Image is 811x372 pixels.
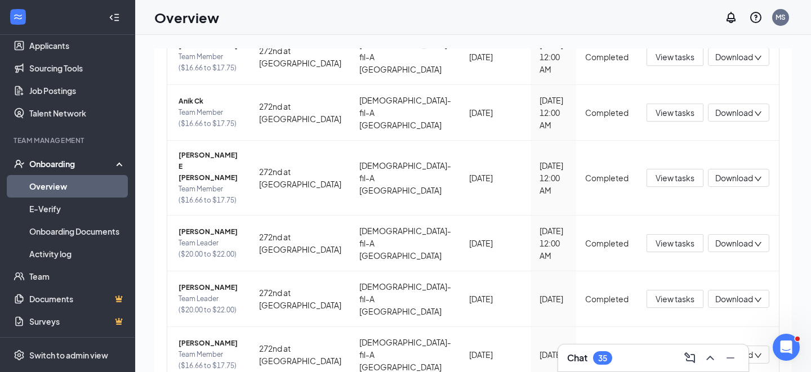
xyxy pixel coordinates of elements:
span: down [754,110,762,118]
span: View tasks [656,106,694,119]
span: [PERSON_NAME] [179,338,241,349]
a: Team [29,265,126,288]
div: [DATE] [469,293,522,305]
button: View tasks [647,104,703,122]
div: Switch to admin view [29,349,108,361]
div: [DATE] [469,51,522,63]
a: DocumentsCrown [29,288,126,310]
div: [DATE] [469,348,522,361]
td: [DEMOGRAPHIC_DATA]-fil-A [GEOGRAPHIC_DATA] [350,216,460,271]
td: 272nd at [GEOGRAPHIC_DATA] [250,85,350,141]
svg: QuestionInfo [749,11,763,24]
div: [DATE] 12:00 AM [540,94,567,131]
button: ComposeMessage [681,349,699,367]
span: Download [715,107,753,119]
button: Minimize [721,349,739,367]
span: down [754,296,762,304]
svg: ComposeMessage [683,351,697,365]
a: Activity log [29,243,126,265]
td: [DEMOGRAPHIC_DATA]-fil-A [GEOGRAPHIC_DATA] [350,141,460,216]
div: 35 [598,353,607,363]
span: [PERSON_NAME] [179,226,241,237]
a: Overview [29,175,126,198]
span: Download [715,172,753,184]
span: [PERSON_NAME] E [PERSON_NAME] [179,150,241,183]
div: Completed [585,237,629,249]
span: Anik Ck [179,96,241,107]
td: [DEMOGRAPHIC_DATA]-fil-A [GEOGRAPHIC_DATA] [350,85,460,141]
a: Sourcing Tools [29,57,126,79]
td: 272nd at [GEOGRAPHIC_DATA] [250,271,350,327]
div: [DATE] 12:00 AM [540,159,567,196]
div: Completed [585,172,629,184]
button: View tasks [647,48,703,66]
div: [DATE] [540,293,567,305]
div: [DATE] 12:00 AM [540,38,567,75]
span: Team Member ($16.66 to $17.75) [179,51,241,74]
span: down [754,54,762,62]
span: [PERSON_NAME] [179,282,241,293]
span: down [754,352,762,360]
div: Team Management [14,136,123,145]
a: SurveysCrown [29,310,126,333]
span: down [754,240,762,248]
span: Download [715,293,753,305]
a: E-Verify [29,198,126,220]
svg: Notifications [724,11,738,24]
button: ChevronUp [701,349,719,367]
button: View tasks [647,169,703,187]
span: Team Leader ($20.00 to $22.00) [179,293,241,316]
td: 272nd at [GEOGRAPHIC_DATA] [250,29,350,85]
svg: WorkstreamLogo [12,11,24,23]
a: Applicants [29,34,126,57]
iframe: Intercom live chat [773,334,800,361]
button: View tasks [647,290,703,308]
span: Team Member ($16.66 to $17.75) [179,183,241,206]
span: Team Member ($16.66 to $17.75) [179,349,241,371]
span: View tasks [656,51,694,63]
div: [DATE] [469,106,522,119]
td: 272nd at [GEOGRAPHIC_DATA] [250,216,350,271]
span: Team Leader ($20.00 to $22.00) [179,237,241,260]
span: View tasks [656,293,694,305]
div: [DATE] [469,237,522,249]
div: Completed [585,293,629,305]
span: Download [715,237,753,249]
span: Team Member ($16.66 to $17.75) [179,107,241,129]
button: View tasks [647,234,703,252]
svg: UserCheck [14,158,25,169]
a: Job Postings [29,79,126,102]
svg: Minimize [724,351,737,365]
span: Download [715,51,753,63]
td: [DEMOGRAPHIC_DATA]-fil-A [GEOGRAPHIC_DATA] [350,29,460,85]
svg: Settings [14,349,25,361]
div: [DATE] [469,172,522,184]
span: down [754,175,762,183]
div: [DATE] 12:00 AM [540,225,567,262]
td: 272nd at [GEOGRAPHIC_DATA] [250,141,350,216]
div: Completed [585,51,629,63]
td: [DEMOGRAPHIC_DATA]-fil-A [GEOGRAPHIC_DATA] [350,271,460,327]
div: [DATE] [540,348,567,361]
h3: Chat [567,352,587,364]
div: MS [776,12,786,22]
svg: Collapse [109,12,120,23]
div: Completed [585,106,629,119]
a: Talent Network [29,102,126,124]
svg: ChevronUp [703,351,717,365]
h1: Overview [154,8,219,27]
span: View tasks [656,237,694,249]
a: Onboarding Documents [29,220,126,243]
span: View tasks [656,172,694,184]
div: Onboarding [29,158,116,169]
